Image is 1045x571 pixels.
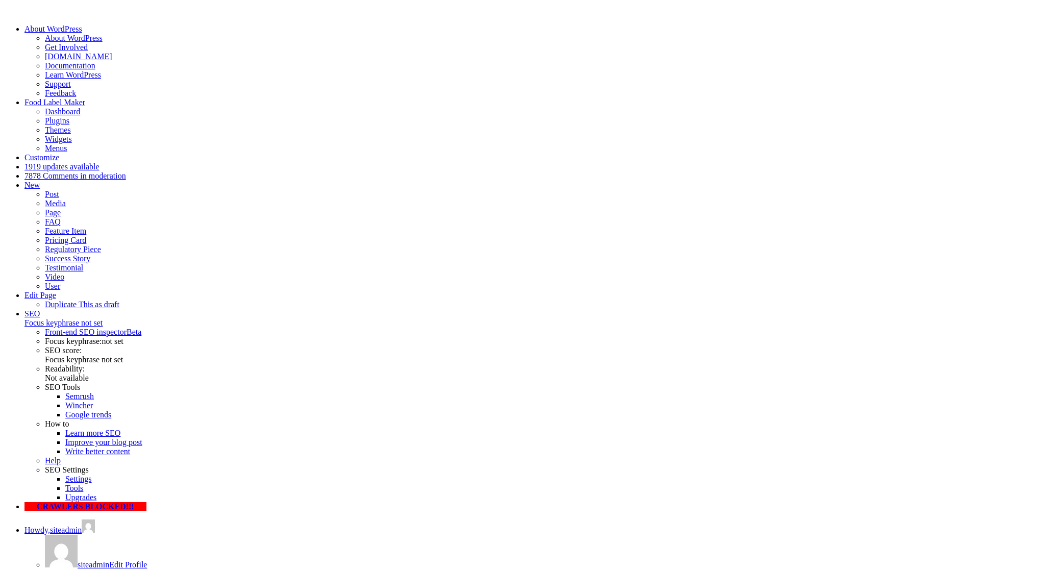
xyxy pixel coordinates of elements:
[45,135,72,143] a: Widgets
[65,438,142,446] a: Improve your blog post
[24,318,1041,328] div: Focus keyphrase not set
[45,70,101,79] a: Learn WordPress
[24,52,1041,98] ul: About WordPress
[78,560,109,569] span: siteadmin
[65,392,94,401] a: Semrush
[24,98,85,107] a: Food Label Maker
[65,493,96,502] a: Upgrades
[45,282,60,290] a: User
[45,199,66,208] a: Media
[50,526,82,534] span: siteadmin
[45,364,1041,383] div: Readability:
[45,465,1041,475] div: SEO Settings
[24,190,1041,291] ul: New
[45,61,95,70] a: Documentation
[24,24,82,33] span: About WordPress
[45,328,141,336] a: Front-end SEO inspector
[45,346,1041,364] div: SEO score:
[45,89,76,97] a: Feedback
[45,208,61,217] a: Page
[24,318,103,327] span: Focus keyphrase not set
[45,456,61,465] a: Help
[33,162,99,171] span: 19 updates available
[65,475,92,483] a: Settings
[65,410,111,419] a: Google trends
[45,383,1041,392] div: SEO Tools
[45,272,64,281] a: Video
[45,80,71,88] a: Support
[127,328,141,336] span: Beta
[45,245,101,254] a: Regulatory Piece
[45,52,112,61] a: [DOMAIN_NAME]
[45,236,86,244] a: Pricing Card
[45,355,123,364] span: Focus keyphrase not set
[45,227,86,235] a: Feature Item
[24,181,40,189] span: New
[45,355,1041,364] div: Focus keyphrase not set
[45,126,71,134] a: Themes
[24,309,40,318] span: SEO
[24,162,33,171] span: 19
[24,502,146,511] a: CRAWLERS BLOCKED!!!
[65,484,83,492] a: Tools
[45,190,59,198] a: Post
[45,116,69,125] a: Plugins
[45,337,1041,346] div: Focus keyphrase:
[24,171,33,180] span: 78
[45,254,90,263] a: Success Story
[24,107,1041,126] ul: Food Label Maker
[33,171,126,180] span: 78 Comments in moderation
[45,374,89,382] span: Not available
[45,107,80,116] a: Dashboard
[45,144,67,153] a: Menus
[24,526,95,534] a: Howdy,
[45,43,88,52] a: Get Involved
[109,560,147,569] span: Edit Profile
[45,300,119,309] a: Duplicate This as draft
[24,126,1041,153] ul: Food Label Maker
[24,34,1041,52] ul: About WordPress
[45,34,103,42] a: About WordPress
[45,263,83,272] a: Testimonial
[24,153,59,162] a: Customize
[45,374,1041,383] div: Not available
[102,337,123,345] span: not set
[65,447,130,456] a: Write better content
[65,401,93,410] a: Wincher
[24,291,56,300] a: Edit Page
[45,419,1041,429] div: How to
[45,217,61,226] a: FAQ
[65,429,120,437] a: Learn more SEO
